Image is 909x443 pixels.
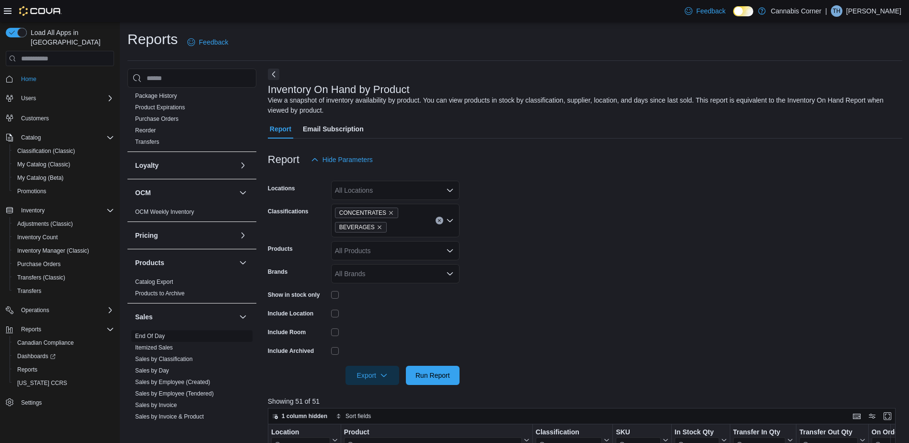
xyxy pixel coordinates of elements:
[17,93,114,104] span: Users
[13,232,114,243] span: Inventory Count
[282,412,327,420] span: 1 column hidden
[536,428,602,437] div: Classification
[21,115,49,122] span: Customers
[268,208,309,215] label: Classifications
[135,231,235,240] button: Pricing
[27,28,114,47] span: Load All Apps in [GEOGRAPHIC_DATA]
[2,131,118,144] button: Catalog
[17,274,65,281] span: Transfers (Classic)
[351,366,393,385] span: Export
[415,371,450,380] span: Run Report
[237,160,249,171] button: Loyalty
[135,367,169,374] a: Sales by Day
[10,158,118,171] button: My Catalog (Classic)
[21,399,42,407] span: Settings
[799,428,857,437] div: Transfer Out Qty
[17,379,67,387] span: [US_STATE] CCRS
[17,260,61,268] span: Purchase Orders
[307,150,377,169] button: Hide Parameters
[268,347,314,355] label: Include Archived
[237,187,249,198] button: OCM
[13,350,59,362] a: Dashboards
[13,218,114,230] span: Adjustments (Classic)
[21,134,41,141] span: Catalog
[10,363,118,376] button: Reports
[135,127,156,134] a: Reorder
[21,306,49,314] span: Operations
[406,366,460,385] button: Run Report
[13,186,50,197] a: Promotions
[10,231,118,244] button: Inventory Count
[268,396,902,406] p: Showing 51 of 51
[135,208,194,216] span: OCM Weekly Inventory
[127,206,256,221] div: OCM
[17,132,114,143] span: Catalog
[127,30,178,49] h1: Reports
[135,258,235,268] button: Products
[135,402,177,408] a: Sales by Invoice
[13,272,114,283] span: Transfers (Classic)
[10,185,118,198] button: Promotions
[268,328,306,336] label: Include Room
[13,272,69,283] a: Transfers (Classic)
[135,188,235,198] button: OCM
[237,257,249,268] button: Products
[446,217,454,224] button: Open list of options
[135,139,159,145] a: Transfers
[268,268,288,276] label: Brands
[268,95,897,116] div: View a snapshot of inventory availability by product. You can view products in stock by classific...
[13,337,78,349] a: Canadian Compliance
[19,6,62,16] img: Cova
[17,113,53,124] a: Customers
[344,428,522,437] div: Product
[237,230,249,241] button: Pricing
[135,115,179,123] span: Purchase Orders
[13,364,41,375] a: Reports
[135,92,177,100] span: Package History
[135,290,184,297] span: Products to Archive
[135,127,156,134] span: Reorder
[17,161,70,168] span: My Catalog (Classic)
[10,336,118,350] button: Canadian Compliance
[17,233,58,241] span: Inventory Count
[2,111,118,125] button: Customers
[303,119,364,139] span: Email Subscription
[13,285,114,297] span: Transfers
[17,220,73,228] span: Adjustments (Classic)
[17,396,114,408] span: Settings
[17,366,37,373] span: Reports
[17,304,114,316] span: Operations
[268,245,293,253] label: Products
[270,119,291,139] span: Report
[268,84,410,95] h3: Inventory On Hand by Product
[388,210,394,216] button: Remove CONCENTRATES from selection in this group
[13,159,74,170] a: My Catalog (Classic)
[10,376,118,390] button: [US_STATE] CCRS
[237,311,249,323] button: Sales
[13,145,79,157] a: Classification (Classic)
[13,245,93,256] a: Inventory Manager (Classic)
[135,332,165,340] span: End Of Day
[2,396,118,409] button: Settings
[135,161,159,170] h3: Loyalty
[135,116,179,122] a: Purchase Orders
[322,155,373,164] span: Hide Parameters
[10,350,118,363] a: Dashboards
[13,145,114,157] span: Classification (Classic)
[339,208,386,218] span: CONCENTRATES
[135,138,159,146] span: Transfers
[10,171,118,185] button: My Catalog (Beta)
[733,16,734,17] span: Dark Mode
[13,159,114,170] span: My Catalog (Classic)
[21,94,36,102] span: Users
[2,323,118,336] button: Reports
[135,161,235,170] button: Loyalty
[135,390,214,397] a: Sales by Employee (Tendered)
[345,366,399,385] button: Export
[17,247,89,255] span: Inventory Manager (Classic)
[681,1,729,21] a: Feedback
[17,287,41,295] span: Transfers
[17,352,56,360] span: Dashboards
[21,207,45,214] span: Inventory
